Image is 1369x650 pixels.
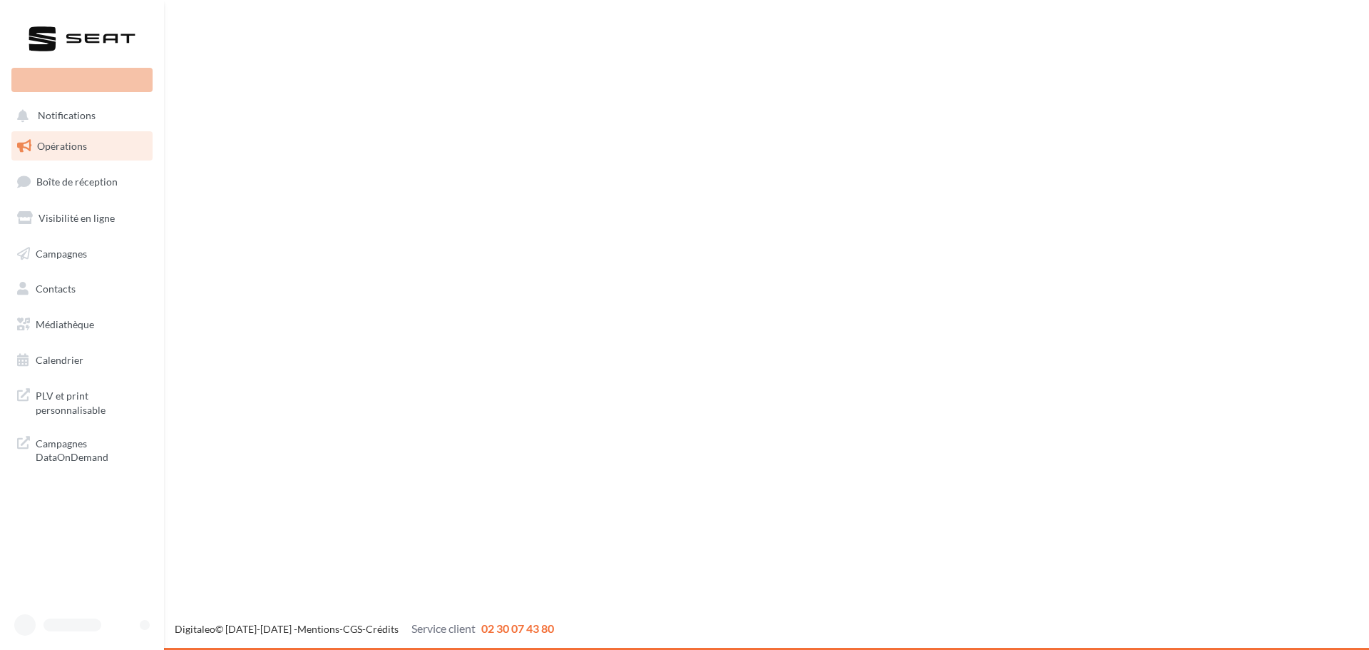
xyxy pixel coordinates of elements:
a: Boîte de réception [9,166,155,197]
a: CGS [343,623,362,635]
span: © [DATE]-[DATE] - - - [175,623,554,635]
span: Opérations [37,140,87,152]
a: PLV et print personnalisable [9,380,155,422]
a: Médiathèque [9,310,155,340]
span: Médiathèque [36,318,94,330]
a: Campagnes DataOnDemand [9,428,155,470]
a: Opérations [9,131,155,161]
span: Service client [411,621,476,635]
a: Contacts [9,274,155,304]
a: Mentions [297,623,339,635]
span: Notifications [38,110,96,122]
div: Nouvelle campagne [11,68,153,92]
span: 02 30 07 43 80 [481,621,554,635]
a: Crédits [366,623,399,635]
span: Visibilité en ligne [39,212,115,224]
span: PLV et print personnalisable [36,386,147,417]
a: Campagnes [9,239,155,269]
span: Boîte de réception [36,176,118,188]
a: Digitaleo [175,623,215,635]
a: Visibilité en ligne [9,203,155,233]
a: Calendrier [9,345,155,375]
span: Calendrier [36,354,83,366]
span: Campagnes DataOnDemand [36,434,147,464]
span: Contacts [36,283,76,295]
span: Campagnes [36,247,87,259]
